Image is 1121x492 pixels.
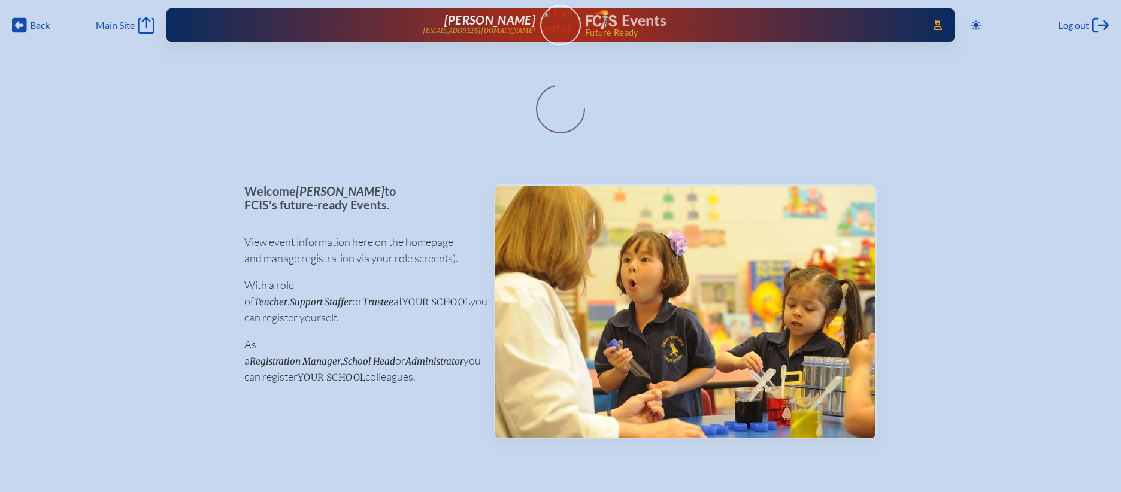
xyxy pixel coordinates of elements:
span: School Head [343,356,395,367]
span: Administrator [405,356,463,367]
span: Main Site [96,19,135,31]
span: Teacher [254,296,287,308]
p: View event information here on the homepage and manage registration via your role screen(s). [244,234,475,266]
a: User Avatar [540,5,581,45]
span: your school [402,296,470,308]
span: [PERSON_NAME] [444,13,535,27]
span: Registration Manager [250,356,341,367]
a: Main Site [96,17,154,34]
p: [EMAIL_ADDRESS][DOMAIN_NAME] [423,27,535,35]
span: Trustee [362,296,393,308]
img: User Avatar [535,4,586,36]
p: As a , or you can register colleagues. [244,336,475,385]
span: Future Ready [585,29,916,37]
a: [PERSON_NAME][EMAIL_ADDRESS][DOMAIN_NAME] [205,13,535,37]
span: Support Staffer [290,296,352,308]
p: With a role of , or at you can register yourself. [244,277,475,326]
span: your school [298,372,365,383]
span: [PERSON_NAME] [296,184,384,198]
p: Welcome to FCIS’s future-ready Events. [244,184,475,211]
img: Events [495,186,875,438]
span: Back [30,19,50,31]
div: FCIS Events — Future ready [586,10,916,37]
span: Log out [1058,19,1089,31]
